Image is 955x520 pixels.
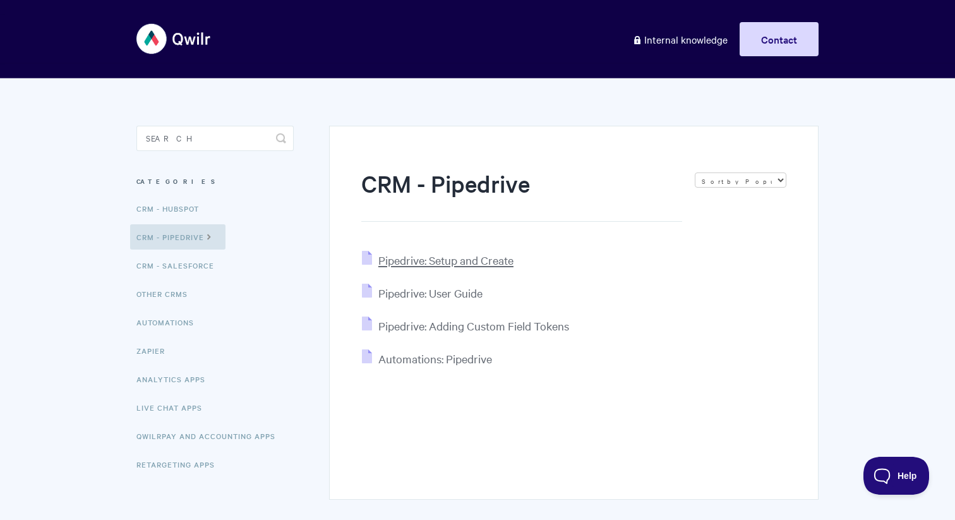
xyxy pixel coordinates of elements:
[378,253,514,267] span: Pipedrive: Setup and Create
[378,351,492,366] span: Automations: Pipedrive
[361,167,682,222] h1: CRM - Pipedrive
[130,224,225,250] a: CRM - Pipedrive
[695,172,786,188] select: Page reloads on selection
[136,170,294,193] h3: Categories
[136,15,212,63] img: Qwilr Help Center
[136,196,208,221] a: CRM - HubSpot
[378,318,569,333] span: Pipedrive: Adding Custom Field Tokens
[136,253,224,278] a: CRM - Salesforce
[362,318,569,333] a: Pipedrive: Adding Custom Field Tokens
[136,395,212,420] a: Live Chat Apps
[362,286,483,300] a: Pipedrive: User Guide
[136,310,203,335] a: Automations
[136,281,197,306] a: Other CRMs
[136,366,215,392] a: Analytics Apps
[378,286,483,300] span: Pipedrive: User Guide
[623,22,737,56] a: Internal knowledge
[863,457,930,495] iframe: Toggle Customer Support
[362,253,514,267] a: Pipedrive: Setup and Create
[136,126,294,151] input: Search
[136,338,174,363] a: Zapier
[136,423,285,449] a: QwilrPay and Accounting Apps
[740,22,819,56] a: Contact
[362,351,492,366] a: Automations: Pipedrive
[136,452,224,477] a: Retargeting Apps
